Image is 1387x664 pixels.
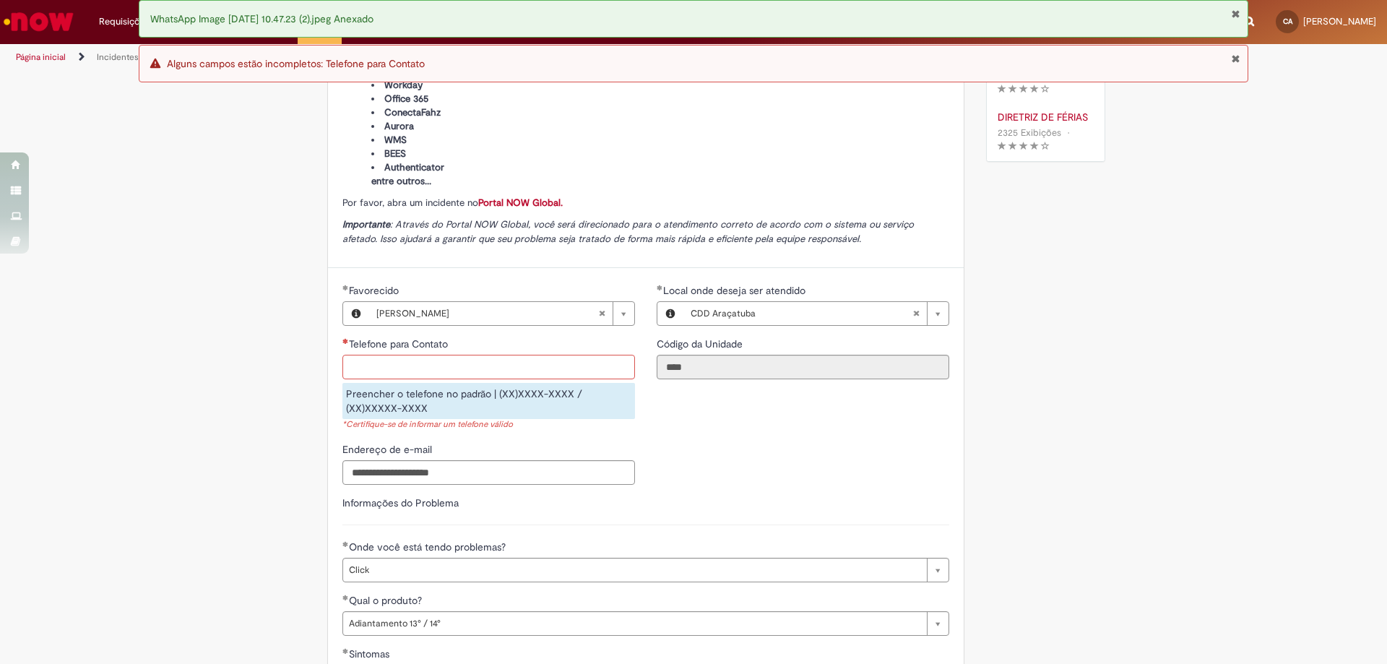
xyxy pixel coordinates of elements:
img: ServiceNow [1,7,76,36]
span: Necessários [342,338,349,344]
span: Onde você está tendo problemas? [349,540,509,553]
button: Fechar Notificação [1231,8,1240,20]
span: Obrigatório Preenchido [342,648,349,654]
span: Authenticator [384,161,444,173]
span: CDD Araçatuba [691,302,912,325]
button: Fechar Notificação [1231,53,1240,64]
input: Endereço de e-mail [342,460,635,485]
span: Obrigatório Preenchido [342,541,349,547]
span: Qual o produto? [349,594,425,607]
span: WhatsApp Image [DATE] 10.47.23 (2).jpeg Anexado [150,12,373,25]
a: CDD AraçatubaLimpar campo Local onde deseja ser atendido [683,302,949,325]
span: Office 365 [384,92,428,105]
input: Telefone para Contato [342,355,635,379]
div: *Certifique-se de informar um telefone válido [342,419,635,431]
span: Obrigatório Preenchido [342,595,349,600]
span: BEES [384,147,406,160]
span: Aurora [384,120,414,132]
span: Obrigatório Preenchido [342,285,349,290]
a: Portal NOW Global. [478,197,563,209]
span: Por favor, abra um incidente no [342,197,563,209]
span: ConectaFahz [384,106,441,118]
strong: Importante [342,218,390,230]
span: entre outros... [371,175,431,187]
button: Local onde deseja ser atendido, Visualizar este registro CDD Araçatuba [657,302,683,325]
a: DIRETRIZ DE FÉRIAS [998,110,1094,124]
span: Telefone para Contato [349,337,451,350]
abbr: Limpar campo Local onde deseja ser atendido [905,302,927,325]
span: Requisições [99,14,150,29]
label: Informações do Problema [342,496,459,509]
span: Sintomas [349,647,392,660]
div: Preencher o telefone no padrão | (XX)XXXX-XXXX / (XX)XXXXX-XXXX [342,383,635,419]
ul: Trilhas de página [11,44,914,71]
span: • [1064,123,1073,142]
span: Adiantamento 13° / 14° [349,612,920,635]
span: Click [349,559,920,582]
a: Página inicial [16,51,66,63]
span: CA [1283,17,1292,26]
button: Favorecido, Visualizar este registro Camilli Berlofa Andrade [343,302,369,325]
span: Favorecido, Camilli Berlofa Andrade [349,284,402,297]
label: Somente leitura - Código da Unidade [657,337,746,351]
a: Incidentes Service Now [97,51,191,63]
span: Somente leitura - Código da Unidade [657,337,746,350]
span: Alguns campos estão incompletos: Telefone para Contato [167,57,425,70]
input: Código da Unidade [657,355,949,379]
span: [PERSON_NAME] [1303,15,1376,27]
span: : Através do Portal NOW Global, você será direcionado para o atendimento correto de acordo com o ... [342,218,914,245]
span: Necessários - Local onde deseja ser atendido [663,284,808,297]
a: [PERSON_NAME]Limpar campo Favorecido [369,302,634,325]
span: Endereço de e-mail [342,443,435,456]
span: Obrigatório Preenchido [657,285,663,290]
span: [PERSON_NAME] [376,302,598,325]
span: WMS [384,134,407,146]
abbr: Limpar campo Favorecido [591,302,613,325]
span: 2325 Exibições [998,126,1061,139]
